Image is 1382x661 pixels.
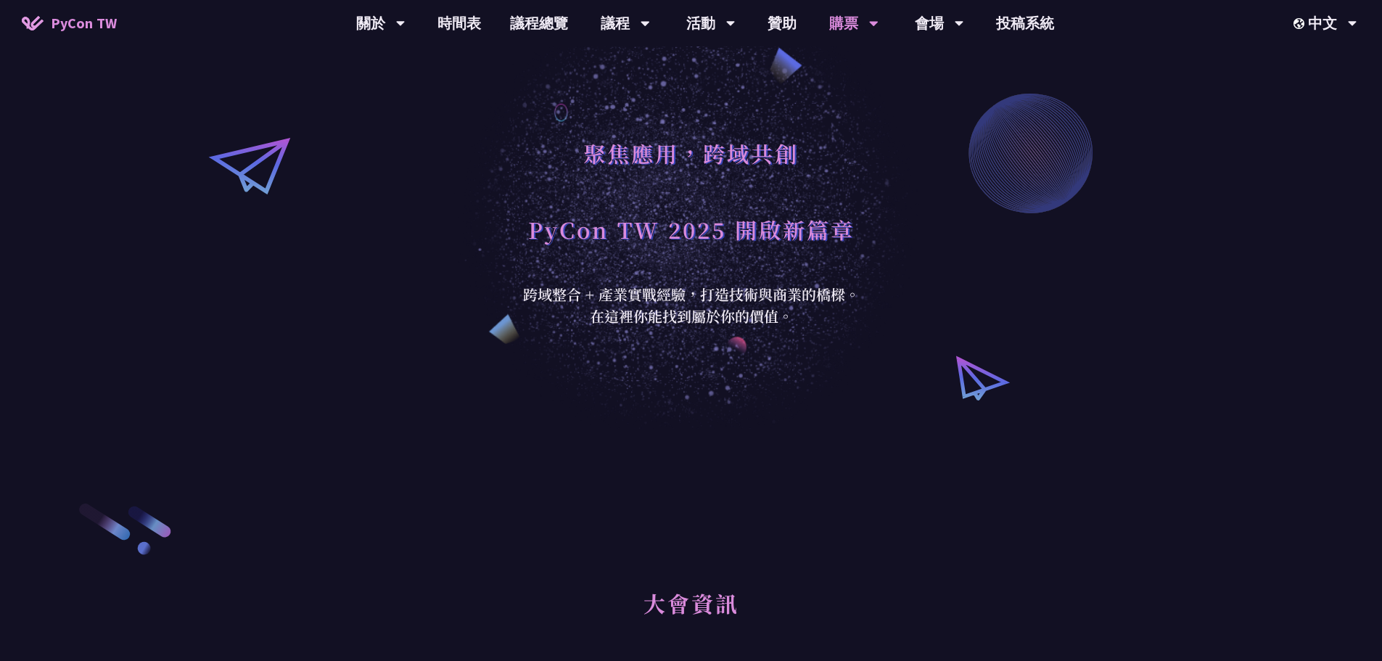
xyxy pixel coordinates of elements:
h2: 大會資訊 [235,574,1147,654]
h1: 聚焦應用，跨域共創 [583,131,799,175]
a: PyCon TW [7,5,131,41]
img: Home icon of PyCon TW 2025 [22,16,44,30]
img: Locale Icon [1293,18,1308,29]
div: 跨域整合 + 產業實戰經驗，打造技術與商業的橋樑。 在這裡你能找到屬於你的價值。 [514,284,869,327]
h1: PyCon TW 2025 開啟新篇章 [528,208,855,251]
span: PyCon TW [51,12,117,34]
